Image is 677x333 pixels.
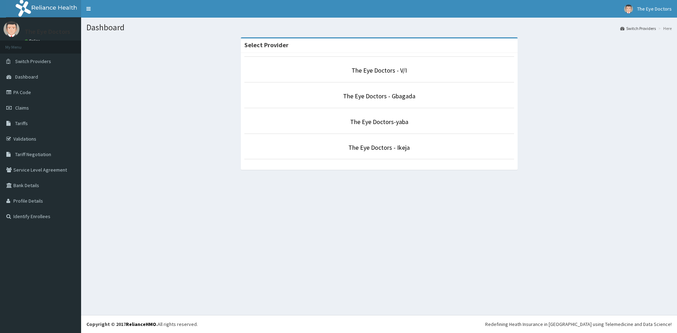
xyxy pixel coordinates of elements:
[485,321,672,328] div: Redefining Heath Insurance in [GEOGRAPHIC_DATA] using Telemedicine and Data Science!
[620,25,656,31] a: Switch Providers
[352,66,407,74] a: The Eye Doctors - V/I
[4,21,19,37] img: User Image
[25,38,42,43] a: Online
[343,92,415,100] a: The Eye Doctors - Gbagada
[15,74,38,80] span: Dashboard
[86,321,158,327] strong: Copyright © 2017 .
[15,105,29,111] span: Claims
[81,315,677,333] footer: All rights reserved.
[86,23,672,32] h1: Dashboard
[624,5,633,13] img: User Image
[350,118,408,126] a: The Eye Doctors-yaba
[15,151,51,158] span: Tariff Negotiation
[25,29,70,35] p: The Eye Doctors
[348,143,410,152] a: The Eye Doctors - Ikeja
[126,321,156,327] a: RelianceHMO
[15,58,51,64] span: Switch Providers
[244,41,288,49] strong: Select Provider
[657,25,672,31] li: Here
[15,120,28,127] span: Tariffs
[637,6,672,12] span: The Eye Doctors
